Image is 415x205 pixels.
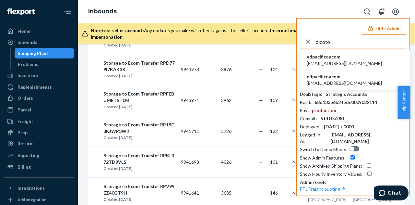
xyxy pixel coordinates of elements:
button: Close Navigation [61,5,74,18]
div: Storage to Ecom Transfer RPD779I7KAK38 [103,60,175,73]
div: Storage to Ecom Transfer RP19C3KJWP3WK [103,122,175,135]
div: Show Hourly Inventory Values : [300,171,362,177]
div: [DATE] +0000 [324,123,354,130]
div: Switch to Demo Mode : [300,146,346,153]
span: edpacificoacom [307,73,382,80]
td: 9943973 [178,54,202,85]
span: — [259,159,263,165]
div: 68d133e6b24edc0009032114 [314,99,377,106]
button: Open notifications [375,5,388,18]
div: Storage to Ecom Transfer RPV99EZ40GT9H [103,183,175,196]
div: Storage to Ecom Transfer RPFEBUMETST0M [103,91,175,104]
div: Inbounds [18,39,37,45]
button: Open Search Box [361,5,373,18]
button: Open account menu [389,5,402,18]
span: 104 [270,67,278,72]
a: Inbounds [88,8,117,15]
div: Any updates you make will reflect against the seller's account. [91,27,405,40]
td: 9941698 [178,147,202,177]
span: N/A [292,97,300,103]
a: Shipping Plans [15,48,74,58]
a: Problems [15,59,74,70]
span: [GEOGRAPHIC_DATA], [GEOGRAPHIC_DATA] [308,190,348,202]
div: DealStage : [300,91,322,97]
a: FTL Freight quoting [300,186,347,192]
div: Home [18,28,30,34]
div: Shipping Plans [18,50,49,57]
td: 9943971 [178,85,202,116]
div: Created [DATE] [103,196,175,203]
img: Flexport logo [7,8,35,15]
div: 51410a280 [320,115,344,122]
span: 146 [270,190,278,196]
div: Created [DATE] [103,135,175,141]
ol: breadcrumbs [83,2,122,21]
div: Prep [18,129,28,136]
a: Inbounds [4,37,74,47]
div: production [312,107,336,114]
div: Orders [18,95,33,101]
a: Billing [4,162,74,172]
a: Freight [4,116,74,127]
button: Integrations [4,183,74,193]
a: Orders [4,93,74,103]
span: N/A [292,159,300,165]
span: — [259,190,263,196]
p: Admin tools [300,179,406,186]
a: Add Integration [4,196,74,204]
span: 109 [270,97,278,103]
span: 101 [270,159,278,165]
a: Parcel [4,105,74,115]
div: Created [DATE] [103,42,175,48]
a: Home [4,26,74,36]
span: — [259,67,263,72]
div: Logged In As : [300,132,327,145]
span: N/A [292,190,300,196]
span: [GEOGRAPHIC_DATA], [GEOGRAPHIC_DATA] [353,190,392,202]
a: Reporting [4,150,74,160]
div: [EMAIL_ADDRESS][DOMAIN_NAME] [330,132,406,145]
span: edpacificoacom [307,54,382,60]
div: Deployed : [300,123,321,130]
div: Show Archived Shipping Plans : [300,163,362,169]
div: Integrations [18,185,45,191]
div: Freight [18,118,33,125]
iframe: Opens a widget where you can chat to one of our agents [374,186,409,202]
span: 3685 [221,190,231,196]
div: Created [DATE] [103,73,175,79]
a: Prep [4,127,74,138]
div: Created [DATE] [103,165,175,172]
div: Show Admin Features : [300,155,346,161]
span: — [259,128,263,134]
span: N/A [292,67,300,72]
div: Commit : [300,115,317,122]
a: Inventory [4,70,74,81]
span: [EMAIL_ADDRESS][DOMAIN_NAME] [307,60,382,67]
div: Strategic Accounts [326,91,367,97]
div: Inventory [18,72,38,79]
span: N/A [292,128,300,134]
div: Env : [300,107,309,114]
button: Help Center [397,86,410,119]
span: [EMAIL_ADDRESS][DOMAIN_NAME] [307,80,382,86]
div: Created [DATE] [103,104,175,110]
button: Hide Admin [362,22,406,35]
div: Problems [18,61,38,68]
span: 3962 [221,97,231,103]
a: Returns [4,138,74,149]
div: Billing [18,164,31,170]
input: Search or paste seller ID [316,35,406,48]
span: Non-test seller account: [91,28,144,33]
span: 122 [270,128,278,134]
a: Replenishments [4,82,74,92]
div: Parcel [18,107,31,113]
td: 9941711 [178,116,202,147]
div: Replenishments [18,84,52,90]
div: Storage to Ecom Transfer RPKL372TD9VLS [103,152,175,165]
div: Reporting [18,152,39,159]
span: 4026 [221,159,231,165]
span: 3876 [221,67,231,72]
div: Add Integration [18,197,46,202]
